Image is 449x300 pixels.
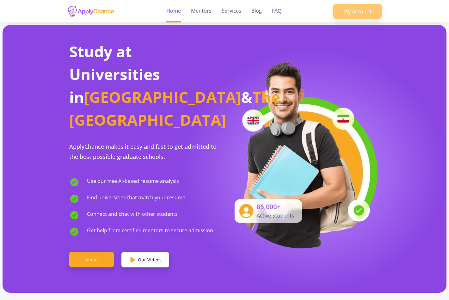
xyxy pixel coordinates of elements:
span: ApplyChance makes it easy and fast to get admitted to the best possible graduate schools. [69,143,217,160]
span: Use our free AI-based resume analysis [87,177,179,187]
span: Our Videos [138,256,162,263]
span: & [241,87,252,107]
span: Study at Universities in [69,41,160,107]
a: My Account [333,4,382,19]
img: applicant [225,59,380,248]
span: Connect and chat with other students [87,210,178,220]
a: Our Videos [121,252,169,268]
span: [GEOGRAPHIC_DATA] [84,87,241,107]
img: applychance logo [67,5,115,17]
span: Find universities that match your resume [87,194,185,204]
span: Get help from certified mentors to secure admission [87,227,213,237]
a: Join us [69,252,114,268]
